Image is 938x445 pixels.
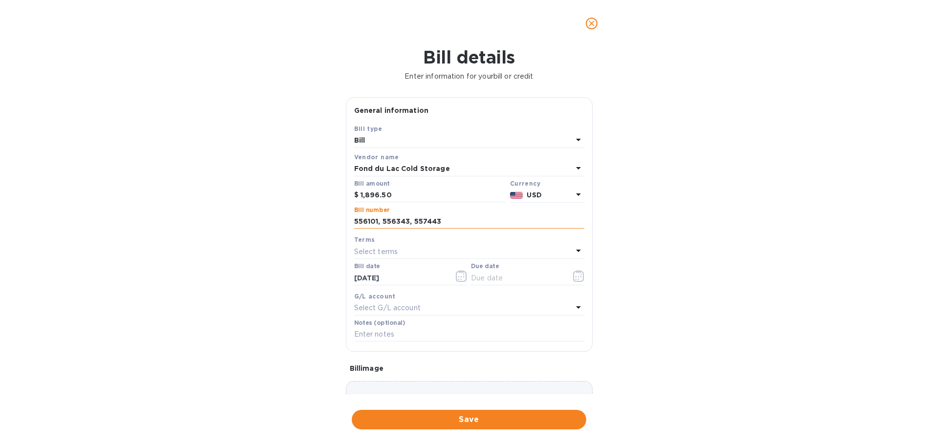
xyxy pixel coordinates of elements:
[354,188,361,203] div: $
[471,264,499,270] label: Due date
[8,71,930,82] p: Enter information for your bill or credit
[354,247,398,257] p: Select terms
[354,106,429,114] b: General information
[354,181,389,187] label: Bill amount
[471,271,563,285] input: Due date
[354,271,447,285] input: Select date
[354,236,375,243] b: Terms
[354,264,380,270] label: Bill date
[354,293,396,300] b: G/L account
[354,153,399,161] b: Vendor name
[350,363,589,373] p: Bill image
[8,47,930,67] h1: Bill details
[354,125,383,132] b: Bill type
[354,327,584,342] input: Enter notes
[360,414,578,425] span: Save
[352,410,586,429] button: Save
[354,165,450,172] b: Fond du Lac Cold Storage
[361,188,506,203] input: $ Enter bill amount
[510,180,540,187] b: Currency
[580,12,603,35] button: close
[527,191,541,199] b: USD
[354,207,389,213] label: Bill number
[354,214,584,229] input: Enter bill number
[354,320,405,326] label: Notes (optional)
[510,192,523,199] img: USD
[354,136,365,144] b: Bill
[354,303,421,313] p: Select G/L account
